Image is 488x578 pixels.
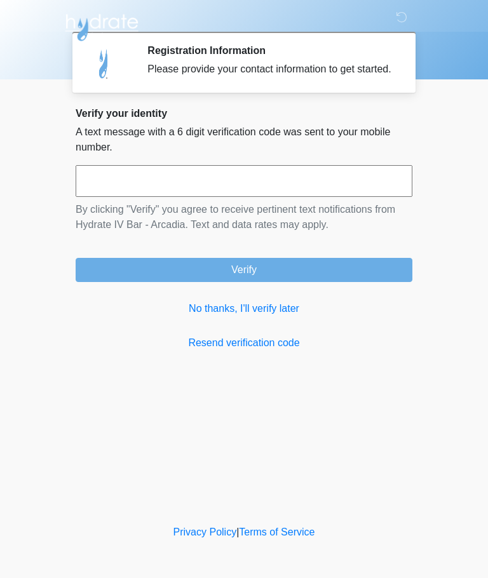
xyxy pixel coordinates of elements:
img: Hydrate IV Bar - Arcadia Logo [63,10,140,42]
img: Agent Avatar [85,44,123,83]
a: Terms of Service [239,527,315,537]
p: A text message with a 6 digit verification code was sent to your mobile number. [76,124,412,155]
a: Resend verification code [76,335,412,351]
a: | [236,527,239,537]
a: No thanks, I'll verify later [76,301,412,316]
p: By clicking "Verify" you agree to receive pertinent text notifications from Hydrate IV Bar - Arca... [76,202,412,232]
a: Privacy Policy [173,527,237,537]
h2: Verify your identity [76,107,412,119]
button: Verify [76,258,412,282]
div: Please provide your contact information to get started. [147,62,393,77]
